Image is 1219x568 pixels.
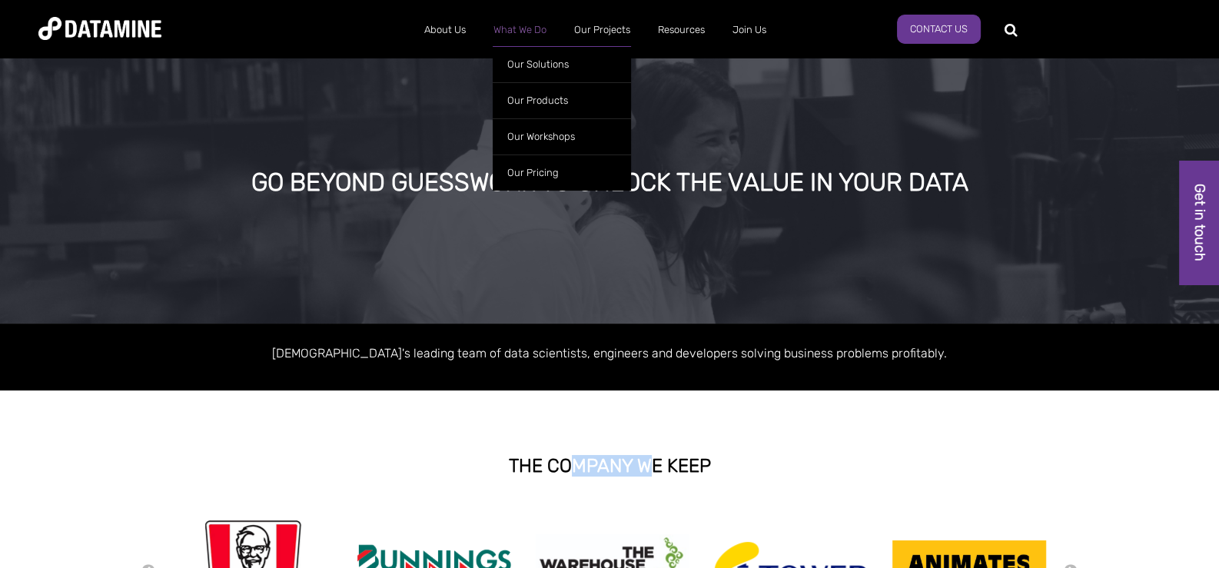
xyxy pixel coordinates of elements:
div: GO BEYOND GUESSWORK TO UNLOCK THE VALUE IN YOUR DATA [141,169,1078,197]
a: Our Products [493,82,631,118]
a: Our Projects [560,10,643,50]
a: Join Us [718,10,779,50]
p: [DEMOGRAPHIC_DATA]'s leading team of data scientists, engineers and developers solving business p... [171,343,1048,364]
img: Datamine [38,17,161,40]
a: Resources [643,10,718,50]
a: About Us [410,10,479,50]
a: What We Do [479,10,560,50]
a: Our Solutions [493,46,631,82]
strong: THE COMPANY WE KEEP [509,455,711,477]
a: Contact Us [897,15,981,44]
a: Our Workshops [493,118,631,154]
a: Get in touch [1180,161,1219,284]
a: Our Pricing [493,154,631,191]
